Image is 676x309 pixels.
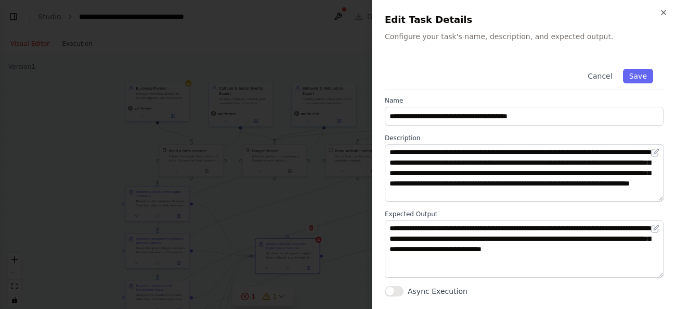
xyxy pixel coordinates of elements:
label: Description [385,134,664,142]
button: Open in editor [649,223,661,235]
p: Configure your task's name, description, and expected output. [385,31,664,42]
label: Name [385,96,664,105]
h2: Edit Task Details [385,13,664,27]
button: Open in editor [649,146,661,159]
button: Save [623,69,653,83]
label: Expected Output [385,210,664,218]
label: Async Execution [408,286,467,296]
button: Cancel [581,69,618,83]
